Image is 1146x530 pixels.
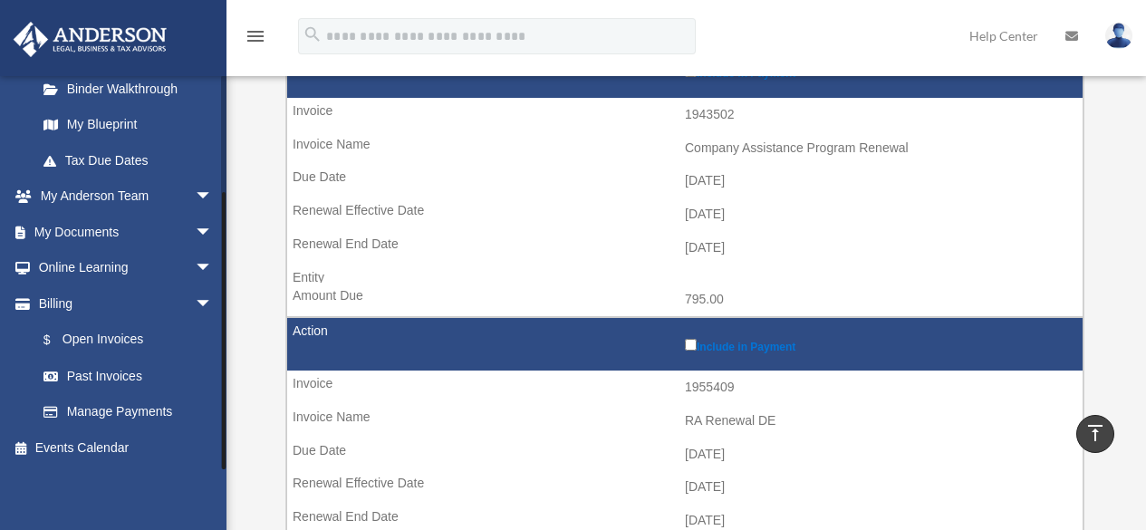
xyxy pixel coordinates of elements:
[1084,422,1106,444] i: vertical_align_top
[13,429,240,466] a: Events Calendar
[287,231,1083,265] td: [DATE]
[287,283,1083,317] td: 795.00
[287,98,1083,132] td: 1943502
[685,335,1074,353] label: Include in Payment
[287,470,1083,505] td: [DATE]
[53,329,63,352] span: $
[13,214,240,250] a: My Documentsarrow_drop_down
[685,413,1074,429] div: RA Renewal DE
[25,394,231,430] a: Manage Payments
[287,438,1083,472] td: [DATE]
[1076,415,1114,453] a: vertical_align_top
[25,71,240,107] a: Binder Walkthrough
[303,24,323,44] i: search
[245,32,266,47] a: menu
[25,322,222,359] a: $Open Invoices
[287,371,1083,405] td: 1955409
[245,25,266,47] i: menu
[287,198,1083,232] td: [DATE]
[1105,23,1132,49] img: User Pic
[13,285,231,322] a: Billingarrow_drop_down
[195,285,231,323] span: arrow_drop_down
[25,107,240,143] a: My Blueprint
[8,22,172,57] img: Anderson Advisors Platinum Portal
[25,142,240,178] a: Tax Due Dates
[195,178,231,216] span: arrow_drop_down
[13,250,240,286] a: Online Learningarrow_drop_down
[195,214,231,251] span: arrow_drop_down
[195,250,231,287] span: arrow_drop_down
[685,140,1074,156] div: Company Assistance Program Renewal
[287,164,1083,198] td: [DATE]
[13,178,240,215] a: My Anderson Teamarrow_drop_down
[685,339,697,351] input: Include in Payment
[25,358,231,394] a: Past Invoices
